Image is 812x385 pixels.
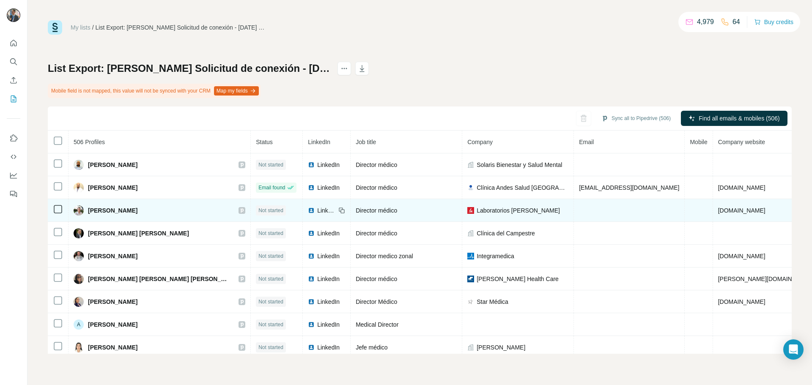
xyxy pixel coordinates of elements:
span: LinkedIn [317,229,340,238]
span: [DOMAIN_NAME] [718,298,765,305]
img: LinkedIn logo [308,276,315,282]
span: Not started [258,298,283,306]
img: Avatar [74,205,84,216]
li: / [92,23,94,32]
span: Laboratorios [PERSON_NAME] [477,206,560,215]
span: [PERSON_NAME] [88,161,137,169]
a: My lists [71,24,91,31]
img: Avatar [7,8,20,22]
span: Not started [258,321,283,328]
img: LinkedIn logo [308,298,315,305]
img: Surfe Logo [48,20,62,35]
span: Job title [356,139,376,145]
span: LinkedIn [317,252,340,260]
span: Company [467,139,493,145]
button: Buy credits [754,16,793,28]
button: Dashboard [7,168,20,183]
span: Medical Director [356,321,398,328]
span: [PERSON_NAME] [PERSON_NAME] [88,229,189,238]
span: Director Médico [356,298,397,305]
p: 64 [732,17,740,27]
img: Avatar [74,183,84,193]
span: [PERSON_NAME] [88,183,137,192]
span: Find all emails & mobiles (506) [699,114,779,123]
img: LinkedIn logo [308,253,315,259]
span: LinkedIn [317,161,340,169]
div: A [74,319,84,330]
span: LinkedIn [317,275,340,283]
span: [PERSON_NAME] [477,343,525,352]
span: Director medico zonal [356,253,413,259]
button: Sync all to Pipedrive (506) [595,112,677,125]
span: LinkedIn [308,139,330,145]
span: Director médico [356,276,397,282]
span: Mobile [690,139,707,145]
span: Star Médica [477,298,508,306]
span: Not started [258,275,283,283]
span: LinkedIn [317,343,340,352]
img: Avatar [74,297,84,307]
span: Status [256,139,273,145]
button: My lists [7,91,20,106]
span: Not started [258,229,283,237]
img: Avatar [74,251,84,261]
span: Director médico [356,184,397,191]
span: Clínica Andes Salud [GEOGRAPHIC_DATA] [477,183,568,192]
img: LinkedIn logo [308,321,315,328]
span: Not started [258,161,283,169]
span: LinkedIn [317,183,340,192]
button: Search [7,54,20,69]
span: Director médico [356,161,397,168]
span: Not started [258,207,283,214]
span: Director médico [356,230,397,237]
span: [PERSON_NAME] Health Care [477,275,559,283]
span: [DOMAIN_NAME] [718,253,765,259]
span: [DOMAIN_NAME] [718,184,765,191]
img: company-logo [467,276,474,282]
span: [PERSON_NAME] [88,206,137,215]
button: Enrich CSV [7,73,20,88]
img: LinkedIn logo [308,230,315,237]
span: Email found [258,184,285,191]
span: [DOMAIN_NAME] [718,207,765,214]
span: [PERSON_NAME] [PERSON_NAME] [PERSON_NAME] [88,275,230,283]
img: Avatar [74,160,84,170]
button: Map my fields [214,86,259,96]
span: Email [579,139,594,145]
h1: List Export: [PERSON_NAME] Solicitud de conexión - [DATE] 17:20 [48,62,330,75]
span: Not started [258,252,283,260]
img: LinkedIn logo [308,207,315,214]
span: Not started [258,344,283,351]
img: company-logo [467,298,474,305]
button: Feedback [7,186,20,202]
img: Avatar [74,342,84,352]
img: Avatar [74,274,84,284]
span: [PERSON_NAME] [88,252,137,260]
span: LinkedIn [317,206,336,215]
div: Mobile field is not mapped, this value will not be synced with your CRM [48,84,261,98]
div: List Export: [PERSON_NAME] Solicitud de conexión - [DATE] 17:20 [96,23,265,32]
span: Director médico [356,207,397,214]
button: Find all emails & mobiles (506) [681,111,787,126]
button: actions [337,62,351,75]
span: [PERSON_NAME] [88,320,137,329]
button: Quick start [7,35,20,51]
span: [EMAIL_ADDRESS][DOMAIN_NAME] [579,184,679,191]
span: 506 Profiles [74,139,105,145]
span: LinkedIn [317,298,340,306]
span: [PERSON_NAME] [88,343,137,352]
img: company-logo [467,184,474,191]
div: Open Intercom Messenger [783,339,804,360]
span: Integramedica [477,252,514,260]
span: LinkedIn [317,320,340,329]
span: [PERSON_NAME] [88,298,137,306]
span: Solaris Bienestar y Salud Mental [477,161,562,169]
img: LinkedIn logo [308,344,315,351]
img: Avatar [74,228,84,238]
img: LinkedIn logo [308,184,315,191]
span: Clínica del Campestre [477,229,535,238]
img: company-logo [467,207,474,214]
p: 4,979 [697,17,714,27]
button: Use Surfe API [7,149,20,164]
span: Company website [718,139,765,145]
